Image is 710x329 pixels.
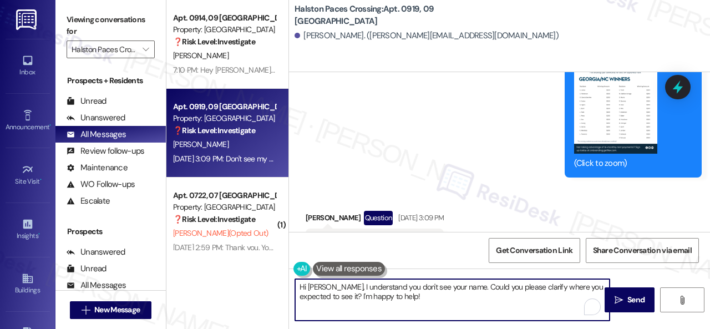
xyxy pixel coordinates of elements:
[173,154,287,164] div: [DATE] 3:09 PM: Don't see my name
[16,9,39,30] img: ResiDesk Logo
[173,201,276,213] div: Property: [GEOGRAPHIC_DATA]
[627,294,645,306] span: Send
[586,238,699,263] button: Share Conversation via email
[6,269,50,299] a: Buildings
[489,238,580,263] button: Get Conversation Link
[574,158,657,169] div: (Click to zoom)
[82,306,90,315] i: 
[94,304,140,316] span: New Message
[6,51,50,81] a: Inbox
[67,11,155,41] label: Viewing conversations for
[173,113,276,124] div: Property: [GEOGRAPHIC_DATA]
[67,195,110,207] div: Escalate
[143,45,149,54] i: 
[364,211,393,225] div: Question
[38,230,40,238] span: •
[67,112,125,124] div: Unanswered
[173,139,229,149] span: [PERSON_NAME]
[49,122,51,129] span: •
[67,95,106,107] div: Unread
[6,160,50,190] a: Site Visit •
[615,296,623,305] i: 
[67,145,144,157] div: Review follow-ups
[605,287,655,312] button: Send
[173,50,229,60] span: [PERSON_NAME]
[67,179,135,190] div: WO Follow-ups
[306,211,444,229] div: [PERSON_NAME]
[295,279,610,321] textarea: To enrich screen reader interactions, please activate Accessibility in Grammarly extension settings
[593,245,692,256] span: Share Conversation via email
[55,226,166,237] div: Prospects
[173,101,276,113] div: Apt. 0919, 09 [GEOGRAPHIC_DATA]
[173,37,255,47] strong: ❓ Risk Level: Investigate
[395,212,444,224] div: [DATE] 3:09 PM
[295,3,516,27] b: Halston Paces Crossing: Apt. 0919, 09 [GEOGRAPHIC_DATA]
[173,12,276,24] div: Apt. 0914, 09 [GEOGRAPHIC_DATA]
[55,75,166,87] div: Prospects + Residents
[173,228,268,238] span: [PERSON_NAME] (Opted Out)
[67,280,126,291] div: All Messages
[67,162,128,174] div: Maintenance
[574,46,657,154] button: Zoom image
[496,245,572,256] span: Get Conversation Link
[6,215,50,245] a: Insights •
[67,263,106,275] div: Unread
[67,129,126,140] div: All Messages
[678,296,686,305] i: 
[67,246,125,258] div: Unanswered
[173,125,255,135] strong: ❓ Risk Level: Investigate
[173,24,276,36] div: Property: [GEOGRAPHIC_DATA]
[70,301,152,319] button: New Message
[173,214,255,224] strong: ❓ Risk Level: Investigate
[40,176,42,184] span: •
[173,190,276,201] div: Apt. 0722, 07 [GEOGRAPHIC_DATA]
[295,30,559,42] div: [PERSON_NAME]. ([PERSON_NAME][EMAIL_ADDRESS][DOMAIN_NAME])
[72,41,137,58] input: All communities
